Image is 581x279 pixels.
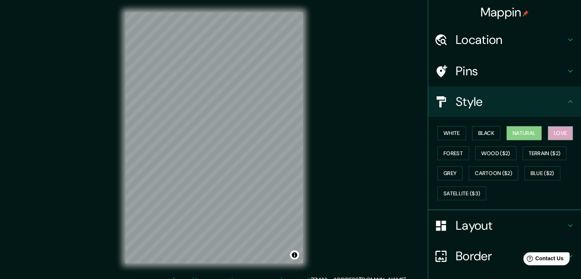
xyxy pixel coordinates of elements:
div: Layout [428,210,581,241]
img: pin-icon.png [523,10,529,16]
div: Border [428,241,581,271]
h4: Style [456,94,566,109]
div: Location [428,24,581,55]
button: Toggle attribution [290,250,299,260]
canvas: Map [125,12,303,263]
div: Pins [428,56,581,86]
h4: Layout [456,218,566,233]
button: Wood ($2) [475,146,516,161]
h4: Pins [456,63,566,79]
button: Natural [507,126,542,140]
h4: Mappin [481,5,529,20]
button: Satellite ($3) [437,187,486,201]
button: White [437,126,466,140]
div: Style [428,86,581,117]
iframe: Help widget launcher [513,249,573,271]
button: Love [548,126,573,140]
button: Grey [437,166,463,180]
button: Cartoon ($2) [469,166,518,180]
button: Forest [437,146,469,161]
h4: Location [456,32,566,47]
button: Black [472,126,501,140]
h4: Border [456,248,566,264]
button: Blue ($2) [524,166,560,180]
button: Terrain ($2) [523,146,567,161]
